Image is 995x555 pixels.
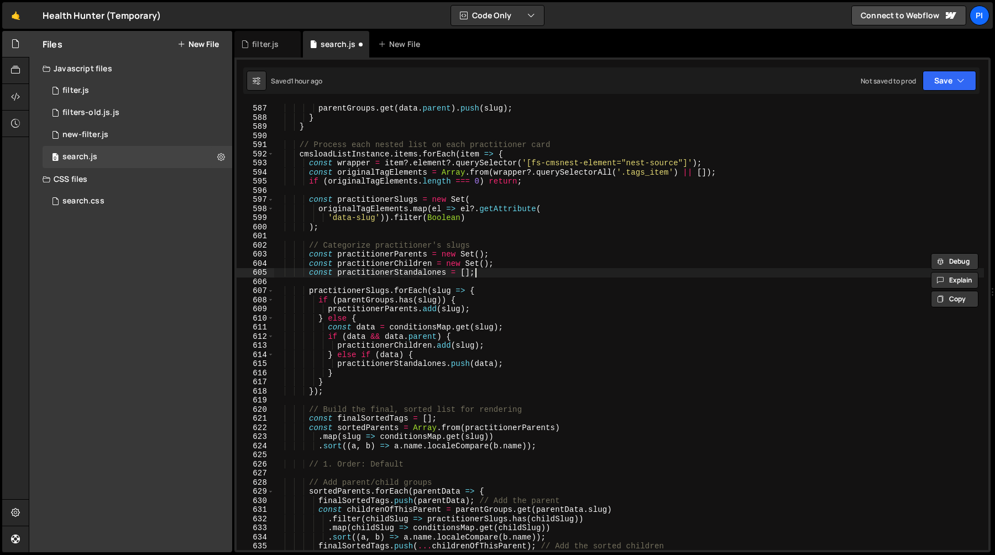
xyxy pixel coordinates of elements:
div: 595 [237,177,274,186]
div: 601 [237,232,274,241]
div: 606 [237,277,274,287]
div: filters-old.js.js [62,108,119,118]
div: 590 [237,132,274,141]
button: Save [923,71,976,91]
div: 594 [237,168,274,177]
div: Javascript files [29,57,232,80]
div: 589 [237,122,274,132]
div: search.js [62,152,97,162]
div: 626 [237,460,274,469]
div: 16494/46184.js [43,124,232,146]
div: 611 [237,323,274,332]
h2: Files [43,38,62,50]
div: 618 [237,387,274,396]
div: 588 [237,113,274,123]
div: filter.js [62,86,89,96]
button: Copy [931,291,978,307]
div: search.css [62,196,104,206]
div: new-filter.js [62,130,108,140]
div: Not saved to prod [861,76,916,86]
div: 610 [237,314,274,323]
button: New File [177,40,219,49]
div: 16494/45041.js [43,146,232,168]
div: 605 [237,268,274,277]
a: 🤙 [2,2,29,29]
div: Health Hunter (Temporary) [43,9,161,22]
div: 1 hour ago [291,76,323,86]
div: 603 [237,250,274,259]
div: 600 [237,223,274,232]
div: 602 [237,241,274,250]
div: Saved [271,76,322,86]
div: 616 [237,369,274,378]
div: CSS files [29,168,232,190]
div: 614 [237,350,274,360]
button: Explain [931,272,978,289]
div: 613 [237,341,274,350]
div: 608 [237,296,274,305]
div: 587 [237,104,274,113]
div: 625 [237,451,274,460]
div: 607 [237,286,274,296]
button: Debug [931,253,978,270]
div: 16494/45764.js [43,102,232,124]
div: 617 [237,378,274,387]
div: 615 [237,359,274,369]
span: 0 [52,154,59,163]
div: 16494/45743.css [43,190,232,212]
div: New File [378,39,425,50]
div: 632 [237,515,274,524]
div: 628 [237,478,274,488]
div: 630 [237,496,274,506]
div: 609 [237,305,274,314]
div: 621 [237,414,274,423]
div: 635 [237,542,274,551]
div: 592 [237,150,274,159]
div: 629 [237,487,274,496]
button: Code Only [451,6,544,25]
div: 599 [237,213,274,223]
div: 620 [237,405,274,415]
div: filter.js [252,39,279,50]
div: 596 [237,186,274,196]
div: 591 [237,140,274,150]
div: 612 [237,332,274,342]
div: 627 [237,469,274,478]
div: 623 [237,432,274,442]
div: 622 [237,423,274,433]
div: 634 [237,533,274,542]
div: 624 [237,442,274,451]
a: Pi [970,6,989,25]
a: Connect to Webflow [851,6,966,25]
div: search.js [321,39,355,50]
div: 633 [237,523,274,533]
div: 619 [237,396,274,405]
div: 16494/44708.js [43,80,232,102]
div: 631 [237,505,274,515]
div: 598 [237,205,274,214]
div: 604 [237,259,274,269]
div: 593 [237,159,274,168]
div: 597 [237,195,274,205]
